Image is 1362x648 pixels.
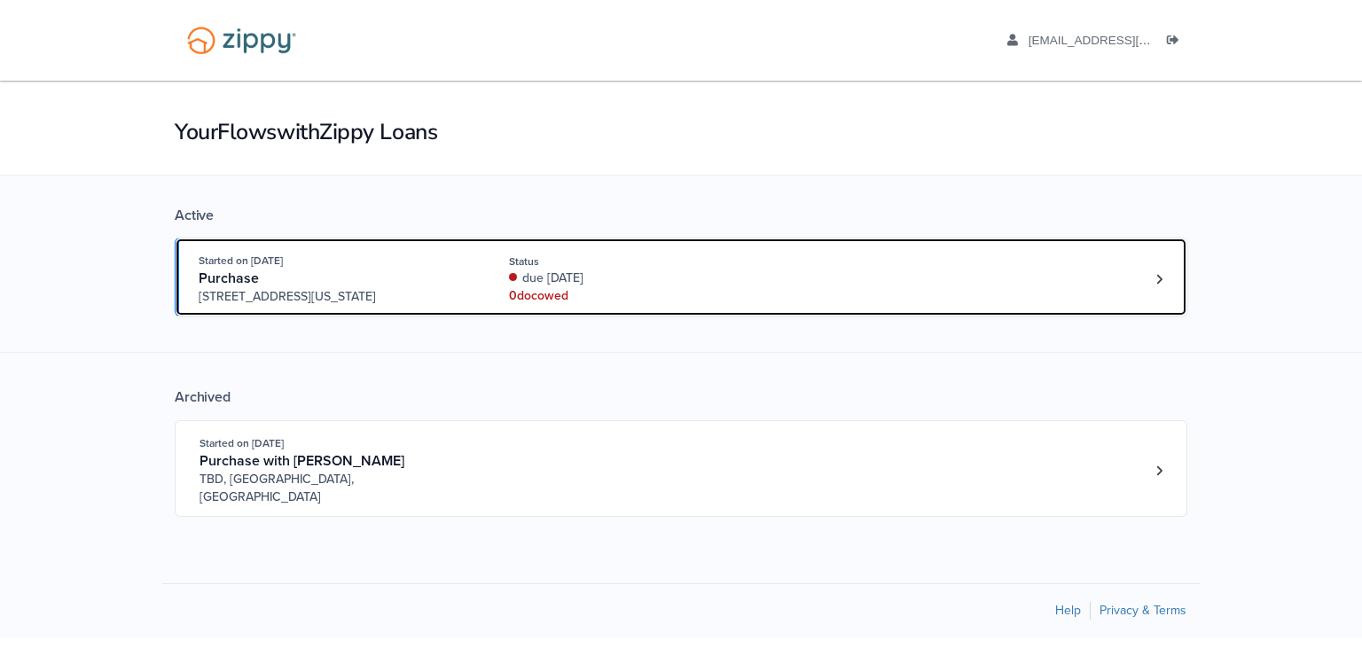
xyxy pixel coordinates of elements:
[199,288,469,306] span: [STREET_ADDRESS][US_STATE]
[175,420,1187,517] a: Open loan 4146287
[200,452,404,470] span: Purchase with [PERSON_NAME]
[1055,603,1081,618] a: Help
[199,254,283,267] span: Started on [DATE]
[509,269,746,287] div: due [DATE]
[1146,457,1172,484] a: Loan number 4146287
[1100,603,1186,618] a: Privacy & Terms
[200,471,470,506] span: TBD, [GEOGRAPHIC_DATA], [GEOGRAPHIC_DATA]
[175,388,1187,406] div: Archived
[200,437,284,449] span: Started on [DATE]
[1167,34,1186,51] a: Log out
[1007,34,1232,51] a: edit profile
[1029,34,1232,47] span: mariagraff17@outlook.com
[176,18,308,63] img: Logo
[175,117,1187,147] h1: Your Flows with Zippy Loans
[175,238,1187,316] a: Open loan 4167094
[175,207,1187,224] div: Active
[1146,266,1172,293] a: Loan number 4167094
[509,254,746,269] div: Status
[199,269,259,287] span: Purchase
[509,287,746,305] div: 0 doc owed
